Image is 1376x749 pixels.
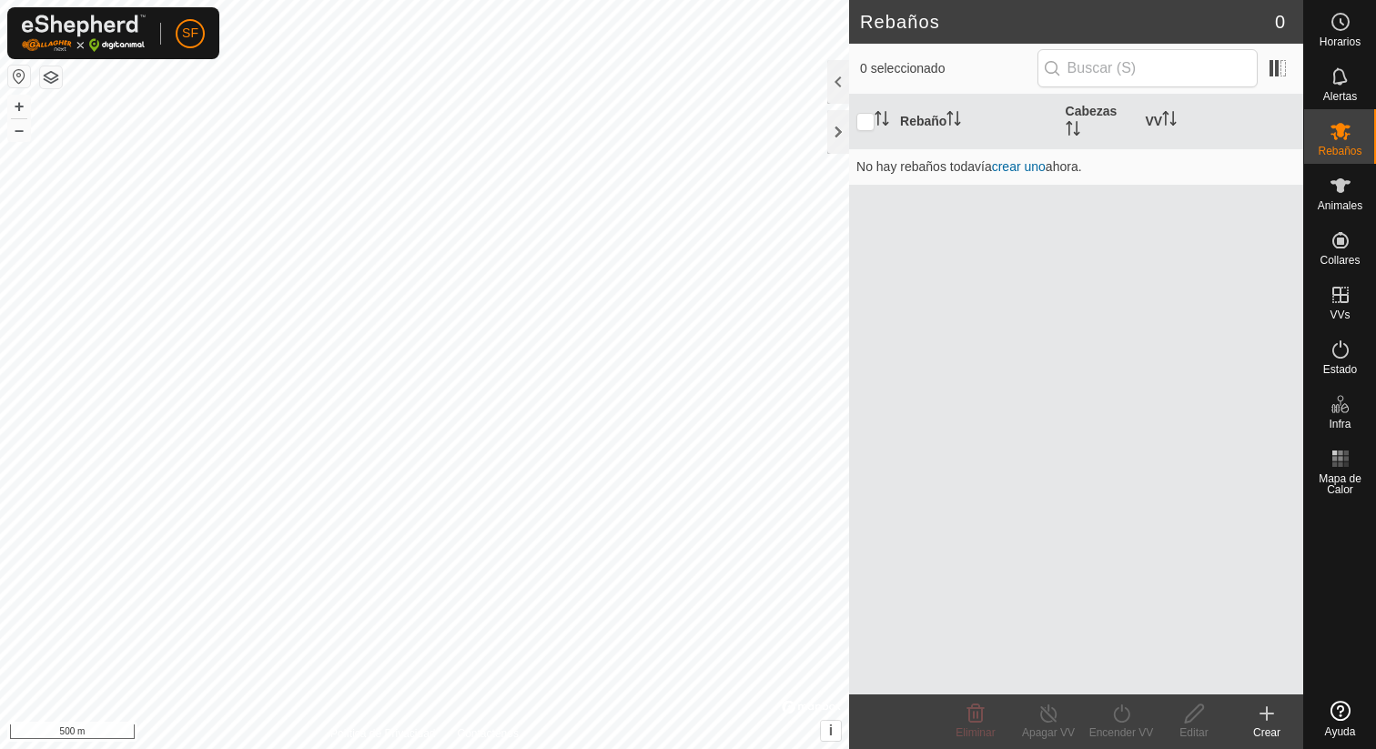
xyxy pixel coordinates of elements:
th: Rebaño [893,95,1057,149]
span: Ayuda [1325,726,1356,737]
button: + [8,96,30,117]
button: – [8,119,30,141]
button: Capas del Mapa [40,66,62,88]
div: Apagar VV [1012,724,1085,741]
span: i [829,723,833,738]
td: No hay rebaños todavía ahora. [849,148,1303,185]
button: i [821,721,841,741]
p-sorticon: Activar para ordenar [946,114,961,128]
p-sorticon: Activar para ordenar [1162,114,1177,128]
span: 0 seleccionado [860,59,1037,78]
span: Animales [1318,200,1362,211]
input: Buscar (S) [1037,49,1258,87]
span: Collares [1320,255,1360,266]
span: SF [182,24,198,43]
p-sorticon: Activar para ordenar [1066,124,1080,138]
p-sorticon: Activar para ordenar [875,114,889,128]
h2: Rebaños [860,11,1275,33]
span: Horarios [1320,36,1361,47]
span: Alertas [1323,91,1357,102]
span: Mapa de Calor [1309,473,1371,495]
span: VVs [1330,309,1350,320]
span: Rebaños [1318,146,1361,157]
div: Encender VV [1085,724,1158,741]
img: Logo Gallagher [22,15,146,52]
a: crear uno [992,159,1046,174]
a: Contáctenos [458,725,519,742]
div: Crear [1230,724,1303,741]
span: 0 [1275,8,1285,35]
div: Editar [1158,724,1230,741]
a: Ayuda [1304,693,1376,744]
th: VV [1138,95,1303,149]
a: Política de Privacidad [330,725,435,742]
span: Infra [1329,419,1351,430]
span: Estado [1323,364,1357,375]
button: Restablecer Mapa [8,66,30,87]
span: Eliminar [956,726,995,739]
th: Cabezas [1058,95,1138,149]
